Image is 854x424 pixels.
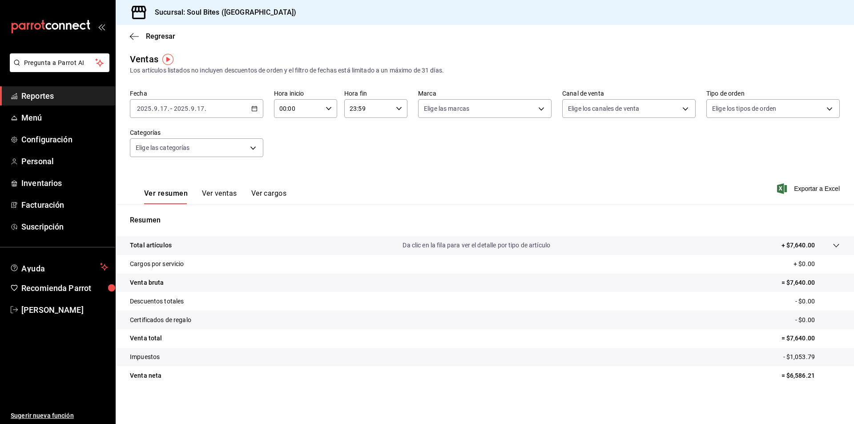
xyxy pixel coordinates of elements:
[568,104,639,113] span: Elige los canales de venta
[136,143,190,152] span: Elige las categorías
[130,334,162,343] p: Venta total
[160,105,168,112] input: --
[706,90,840,97] label: Tipo de orden
[148,7,296,18] h3: Sucursal: Soul Bites ([GEOGRAPHIC_DATA])
[781,278,840,287] p: = $7,640.00
[795,315,840,325] p: - $0.00
[205,105,206,112] span: .
[424,104,469,113] span: Elige las marcas
[21,304,108,316] span: [PERSON_NAME]
[168,105,169,112] span: .
[197,105,205,112] input: --
[712,104,776,113] span: Elige los tipos de orden
[21,177,108,189] span: Inventarios
[21,112,108,124] span: Menú
[130,66,840,75] div: Los artículos listados no incluyen descuentos de orden y el filtro de fechas está limitado a un m...
[418,90,552,97] label: Marca
[274,90,337,97] label: Hora inicio
[251,189,287,204] button: Ver cargos
[130,32,175,40] button: Regresar
[779,183,840,194] button: Exportar a Excel
[21,133,108,145] span: Configuración
[21,90,108,102] span: Reportes
[795,297,840,306] p: - $0.00
[21,282,108,294] span: Recomienda Parrot
[189,105,190,112] span: .
[130,241,172,250] p: Total artículos
[146,32,175,40] span: Regresar
[24,58,96,68] span: Pregunta a Parrot AI
[10,53,109,72] button: Pregunta a Parrot AI
[153,105,158,112] input: --
[344,90,407,97] label: Hora fin
[130,90,263,97] label: Fecha
[130,297,184,306] p: Descuentos totales
[781,371,840,380] p: = $6,586.21
[403,241,550,250] p: Da clic en la fila para ver el detalle por tipo de artículo
[130,52,158,66] div: Ventas
[130,371,161,380] p: Venta neta
[6,65,109,74] a: Pregunta a Parrot AI
[170,105,172,112] span: -
[158,105,160,112] span: .
[130,215,840,226] p: Resumen
[11,411,108,420] span: Sugerir nueva función
[21,221,108,233] span: Suscripción
[21,155,108,167] span: Personal
[130,129,263,136] label: Categorías
[190,105,195,112] input: --
[162,54,173,65] img: Tooltip marker
[144,189,188,204] button: Ver resumen
[783,352,840,362] p: - $1,053.79
[130,315,191,325] p: Certificados de regalo
[195,105,197,112] span: .
[781,241,815,250] p: + $7,640.00
[21,199,108,211] span: Facturación
[98,23,105,30] button: open_drawer_menu
[152,105,153,112] span: .
[794,259,840,269] p: + $0.00
[130,259,184,269] p: Cargos por servicio
[562,90,696,97] label: Canal de venta
[21,262,97,272] span: Ayuda
[130,352,160,362] p: Impuestos
[173,105,189,112] input: ----
[130,278,164,287] p: Venta bruta
[137,105,152,112] input: ----
[781,334,840,343] p: = $7,640.00
[202,189,237,204] button: Ver ventas
[144,189,286,204] div: navigation tabs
